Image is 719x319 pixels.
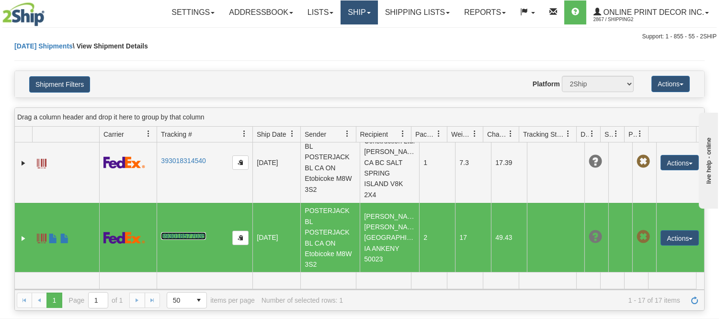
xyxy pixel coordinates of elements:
[14,42,73,50] a: [DATE] Shipments
[340,126,356,142] a: Sender filter column settings
[341,0,377,24] a: Ship
[586,0,716,24] a: Online Print Decor Inc. 2867 / Shipping2
[19,158,28,168] a: Expand
[637,230,650,244] span: Pickup Not Assigned
[651,76,690,92] button: Actions
[161,157,205,165] a: 393018314540
[350,296,680,304] span: 1 - 17 of 17 items
[360,122,419,203] td: Wilco Construction Ltd. [PERSON_NAME] CA BC SALT SPRING ISLAND V8K 2X4
[46,293,62,308] span: Page 1
[451,130,471,139] span: Weight
[167,292,207,308] span: Page sizes drop down
[252,122,300,203] td: [DATE]
[257,130,286,139] span: Ship Date
[560,126,576,142] a: Tracking Status filter column settings
[419,203,455,273] td: 2
[632,126,648,142] a: Pickup Status filter column settings
[29,76,90,93] button: Shipment Filters
[89,293,108,308] input: Page 1
[300,203,360,273] td: POSTERJACK BL POSTERJACK BL CA ON Etobicoke M8W 3S2
[661,230,699,246] button: Actions
[284,126,300,142] a: Ship Date filter column settings
[502,126,519,142] a: Charge filter column settings
[7,8,89,15] div: live help - online
[431,126,447,142] a: Packages filter column settings
[697,110,718,208] iframe: chat widget
[584,126,600,142] a: Delivery Status filter column settings
[232,155,249,170] button: Copy to clipboard
[601,8,704,16] span: Online Print Decor Inc.
[378,0,457,24] a: Shipping lists
[605,130,613,139] span: Shipment Issues
[140,126,157,142] a: Carrier filter column settings
[15,108,704,127] div: grid grouping header
[19,234,28,243] a: Expand
[608,126,624,142] a: Shipment Issues filter column settings
[236,126,252,142] a: Tracking # filter column settings
[661,155,699,170] button: Actions
[491,203,527,273] td: 49.43
[232,231,249,245] button: Copy to clipboard
[589,230,602,244] span: Unknown
[60,229,69,245] a: USMCA CO
[637,155,650,168] span: Pickup Not Assigned
[37,154,46,170] a: Label
[593,15,665,24] span: 2867 / Shipping2
[173,295,185,305] span: 50
[252,203,300,273] td: [DATE]
[222,0,300,24] a: Addressbook
[457,0,513,24] a: Reports
[305,130,326,139] span: Sender
[73,42,148,50] span: \ View Shipment Details
[360,203,419,273] td: [PERSON_NAME] [PERSON_NAME] [GEOGRAPHIC_DATA] IA ANKENY 50023
[37,229,46,245] a: Label
[262,296,343,304] div: Number of selected rows: 1
[533,79,560,89] label: Platform
[523,130,565,139] span: Tracking Status
[395,126,411,142] a: Recipient filter column settings
[467,126,483,142] a: Weight filter column settings
[415,130,435,139] span: Packages
[419,122,455,203] td: 1
[103,156,145,168] img: 2 - FedEx Express®
[487,130,507,139] span: Charge
[491,122,527,203] td: 17.39
[161,232,205,240] a: 393018577035
[2,33,717,41] div: Support: 1 - 855 - 55 - 2SHIP
[300,122,360,203] td: POSTERJACK BL POSTERJACK BL CA ON Etobicoke M8W 3S2
[589,155,602,168] span: Unknown
[191,293,206,308] span: select
[455,203,491,273] td: 17
[300,0,341,24] a: Lists
[2,2,45,26] img: logo2867.jpg
[581,130,589,139] span: Delivery Status
[161,130,192,139] span: Tracking #
[69,292,123,308] span: Page of 1
[628,130,637,139] span: Pickup Status
[48,229,58,245] a: Commercial Invoice
[687,293,702,308] a: Refresh
[103,232,145,244] img: 2 - FedEx Express®
[103,130,124,139] span: Carrier
[164,0,222,24] a: Settings
[360,130,388,139] span: Recipient
[167,292,255,308] span: items per page
[455,122,491,203] td: 7.3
